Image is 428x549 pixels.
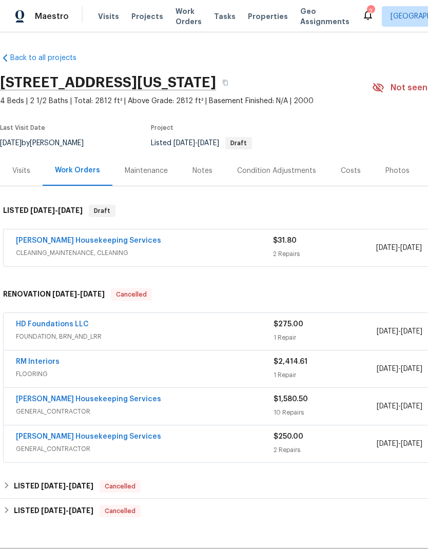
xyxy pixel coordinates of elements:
span: [DATE] [401,328,422,335]
span: Projects [131,11,163,22]
span: Properties [248,11,288,22]
span: [DATE] [401,440,422,447]
div: 1 Repair [274,370,377,380]
span: FOUNDATION, BRN_AND_LRR [16,331,274,342]
h6: LISTED [14,505,93,517]
span: Work Orders [176,6,202,27]
h6: LISTED [3,205,83,217]
h6: LISTED [14,480,93,493]
span: CLEANING_MAINTENANCE, CLEANING [16,248,273,258]
span: $31.80 [273,237,297,244]
span: Visits [98,11,119,22]
span: GENERAL_CONTRACTOR [16,406,274,417]
span: [DATE] [173,140,195,147]
span: [DATE] [52,290,77,298]
div: Photos [385,166,410,176]
span: [DATE] [41,482,66,489]
span: $250.00 [274,433,303,440]
a: [PERSON_NAME] Housekeeping Services [16,433,161,440]
span: Draft [90,206,114,216]
span: Cancelled [112,289,151,300]
span: [DATE] [377,365,398,372]
span: [DATE] [401,403,422,410]
button: Copy Address [216,73,235,92]
span: [DATE] [69,507,93,514]
div: Visits [12,166,30,176]
div: 10 Repairs [274,407,377,418]
span: - [377,364,422,374]
span: - [377,401,422,411]
span: - [30,207,83,214]
span: [DATE] [58,207,83,214]
span: - [377,326,422,337]
span: - [173,140,219,147]
span: FLOORING [16,369,274,379]
span: $2,414.61 [274,358,307,365]
a: [PERSON_NAME] Housekeeping Services [16,396,161,403]
div: Condition Adjustments [237,166,316,176]
span: Tasks [214,13,236,20]
a: [PERSON_NAME] Housekeeping Services [16,237,161,244]
div: 2 Repairs [274,445,377,455]
span: Maestro [35,11,69,22]
div: 2 [367,6,374,16]
span: - [377,439,422,449]
div: Work Orders [55,165,100,175]
div: Maintenance [125,166,168,176]
span: Cancelled [101,506,140,516]
span: Project [151,125,173,131]
span: Listed [151,140,252,147]
span: - [52,290,105,298]
span: [DATE] [377,328,398,335]
span: [DATE] [80,290,105,298]
span: Cancelled [101,481,140,492]
span: [DATE] [400,244,422,251]
a: RM Interiors [16,358,60,365]
h6: RENOVATION [3,288,105,301]
span: $1,580.50 [274,396,308,403]
span: $275.00 [274,321,303,328]
span: Draft [226,140,251,146]
span: - [376,243,422,253]
span: GENERAL_CONTRACTOR [16,444,274,454]
div: Notes [192,166,212,176]
span: [DATE] [30,207,55,214]
div: 2 Repairs [273,249,376,259]
a: HD Foundations LLC [16,321,89,328]
span: [DATE] [376,244,398,251]
div: 1 Repair [274,332,377,343]
span: - [41,507,93,514]
span: [DATE] [377,403,398,410]
span: - [41,482,93,489]
span: [DATE] [41,507,66,514]
span: Geo Assignments [300,6,349,27]
span: [DATE] [198,140,219,147]
span: [DATE] [377,440,398,447]
span: [DATE] [401,365,422,372]
div: Costs [341,166,361,176]
span: [DATE] [69,482,93,489]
